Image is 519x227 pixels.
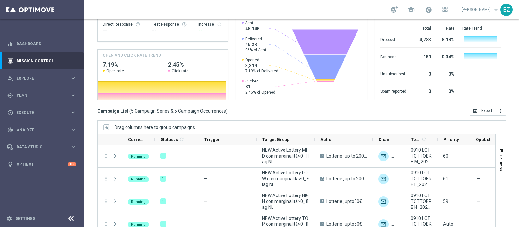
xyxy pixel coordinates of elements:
span: Sent [245,20,260,26]
i: person_search [7,75,13,81]
span: Lotterie_up to 20000 Sisal Points [326,153,367,159]
span: Statuses [161,137,178,142]
span: Drag columns here to group campaigns [115,125,195,130]
a: Optibot [17,156,68,173]
button: track_changes Analyze keyboard_arrow_right [7,127,77,132]
span: Running [131,222,146,227]
span: — [204,221,208,227]
img: Optimail [378,151,389,161]
span: Running [131,177,146,181]
span: Templates [411,137,420,142]
span: Current Status [128,137,144,142]
span: Execute [17,111,70,115]
div: -- [198,27,223,35]
div: Analyze [7,127,70,133]
span: 0910 LOTTOTTOBRE L_2025_10_09 [411,170,432,187]
span: 60 [443,153,448,158]
span: Plan [17,94,70,97]
span: ( [129,108,131,114]
i: keyboard_arrow_right [70,109,76,116]
div: 1 [160,198,166,204]
a: Mission Control [17,52,76,69]
span: A [320,177,324,181]
h2: 2.45% [168,61,223,69]
div: person_search Explore keyboard_arrow_right [7,76,77,81]
div: Dashboard [7,35,76,52]
div: Rate [439,26,454,31]
div: 0 [414,85,431,96]
span: 3,319 [245,63,278,69]
div: Data Studio [7,144,70,150]
button: more_vert [103,221,109,227]
div: Total [414,26,431,31]
button: open_in_browser Export [470,107,495,116]
span: NEW Active Lottery HIGH con marginalità>0_flag NL [262,193,309,210]
span: Columns [499,155,504,171]
span: NEW Active Lottery LOW con marginalità>0_Flag NL [262,170,309,187]
span: — [204,176,208,181]
div: Unsubscribed [380,68,406,79]
h3: Campaign List [97,108,228,114]
span: — [204,153,208,158]
span: Channel [379,137,394,142]
div: Press SPACE to select this row. [98,190,122,213]
i: play_circle_outline [7,110,13,116]
div: Mission Control [7,52,76,69]
div: -- [103,27,141,35]
span: Priority [443,137,459,142]
div: Bounced [380,51,406,61]
multiple-options-button: Export to CSV [470,108,506,113]
span: 0910 LOTTOTTOBRE H_2025_10_09 [411,193,432,210]
span: ) [226,108,228,114]
span: 2.45% of Opened [245,90,275,95]
div: 1 [160,176,166,182]
i: more_vert [498,108,503,114]
i: keyboard_arrow_right [70,144,76,150]
div: Explore [7,75,70,81]
span: — [477,176,480,182]
div: Execute [7,110,70,116]
i: settings [6,216,12,221]
button: Mission Control [7,58,77,64]
span: — [204,199,208,204]
i: more_vert [103,176,109,182]
i: lightbulb [7,161,13,167]
img: Other [391,196,402,207]
span: A [320,199,324,203]
span: A [320,154,324,158]
img: Optimail [378,196,389,207]
a: [PERSON_NAME]keyboard_arrow_down [461,5,500,15]
div: Optimail [378,174,389,184]
span: Trigger [204,137,220,142]
h2: 7.19% [103,61,158,69]
i: refresh [421,137,427,142]
span: Target Group [262,137,290,142]
div: Spam reported [380,85,406,96]
button: more_vert [103,198,109,204]
i: keyboard_arrow_right [70,92,76,98]
i: more_vert [103,153,109,159]
div: Plan [7,93,70,98]
div: 1 [160,221,166,227]
button: refresh [217,22,222,27]
colored-tag: Running [128,153,149,159]
i: keyboard_arrow_right [70,75,76,81]
span: 96% of Sent [245,47,266,53]
span: 0910 LOTTOTTOBRE M_2025_10_09 [411,147,432,165]
span: Running [131,154,146,158]
img: Other [391,174,402,184]
span: 46.2K [245,42,266,47]
span: Lotterie_up to 20000 Sisal Points [326,176,367,182]
div: -- [152,27,188,35]
span: school [407,6,415,13]
button: equalizer Dashboard [7,41,77,46]
span: Calculate column [178,136,184,143]
span: A [320,222,324,226]
button: lightbulb Optibot +10 [7,162,77,167]
span: — [477,198,480,204]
